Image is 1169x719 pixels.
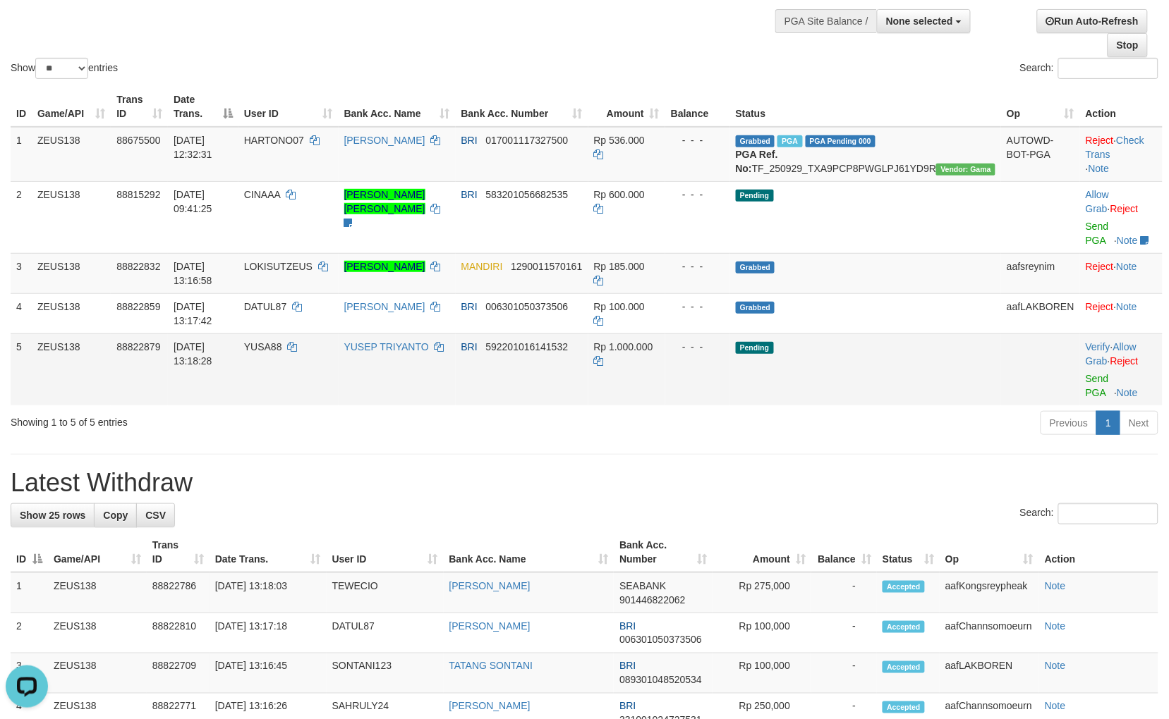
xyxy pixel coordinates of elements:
[1089,163,1110,174] a: Note
[877,9,971,33] button: None selected
[619,701,636,712] span: BRI
[1080,293,1163,333] td: ·
[449,660,533,672] a: TATANG SONTANI
[11,253,32,293] td: 3
[1001,87,1080,127] th: Op: activate to sort column ascending
[103,510,128,521] span: Copy
[136,503,175,527] a: CSV
[461,261,503,272] span: MANDIRI
[1110,355,1139,367] a: Reject
[116,189,160,200] span: 88815292
[48,532,147,572] th: Game/API: activate to sort column ascending
[11,532,48,572] th: ID: activate to sort column descending
[736,135,775,147] span: Grabbed
[147,572,210,613] td: 88822786
[32,253,111,293] td: ZEUS138
[32,181,111,253] td: ZEUS138
[344,261,425,272] a: [PERSON_NAME]
[588,87,665,127] th: Amount: activate to sort column ascending
[11,572,48,613] td: 1
[486,135,569,146] span: Copy 017001117327500 to clipboard
[1086,341,1137,367] a: Allow Grab
[665,87,730,127] th: Balance
[174,189,212,214] span: [DATE] 09:41:25
[619,620,636,632] span: BRI
[1117,235,1138,246] a: Note
[11,613,48,653] td: 2
[344,189,425,214] a: [PERSON_NAME] [PERSON_NAME]
[1045,701,1066,712] a: Note
[6,6,48,48] button: Open LiveChat chat widget
[32,127,111,182] td: ZEUS138
[883,581,925,593] span: Accepted
[1110,203,1139,214] a: Reject
[777,135,802,147] span: Marked by aaftrukkakada
[456,87,588,127] th: Bank Acc. Number: activate to sort column ascending
[174,135,212,160] span: [DATE] 12:32:31
[1096,411,1120,435] a: 1
[116,135,160,146] span: 88675500
[11,410,476,429] div: Showing 1 to 5 of 5 entries
[619,580,666,591] span: SEABANK
[940,653,1039,694] td: aafLAKBOREN
[736,302,775,314] span: Grabbed
[511,261,582,272] span: Copy 1290011570161 to clipboard
[1086,135,1114,146] a: Reject
[244,135,304,146] span: HARTONO07
[886,16,953,27] span: None selected
[238,87,339,127] th: User ID: activate to sort column ascending
[48,572,147,613] td: ZEUS138
[327,572,444,613] td: TEWECIO
[147,653,210,694] td: 88822709
[48,613,147,653] td: ZEUS138
[11,333,32,405] td: 5
[877,532,940,572] th: Status: activate to sort column ascending
[11,653,48,694] td: 3
[1086,189,1110,214] span: ·
[35,58,88,79] select: Showentries
[11,181,32,253] td: 2
[461,341,478,352] span: BRI
[461,189,478,200] span: BRI
[344,135,425,146] a: [PERSON_NAME]
[210,613,327,653] td: [DATE] 13:17:18
[1086,221,1109,246] a: Send PGA
[244,341,282,352] span: YUSA88
[210,532,327,572] th: Date Trans.: activate to sort column ascending
[936,164,995,176] span: Vendor URL: https://trx31.1velocity.biz
[244,301,286,312] span: DATUL87
[1117,387,1138,398] a: Note
[1045,660,1066,672] a: Note
[1086,373,1109,398] a: Send PGA
[1117,261,1138,272] a: Note
[619,594,685,606] span: Copy 901446822062 to clipboard
[811,653,877,694] td: -
[147,532,210,572] th: Trans ID: activate to sort column ascending
[594,301,645,312] span: Rp 100.000
[940,613,1039,653] td: aafChannsomoeurn
[344,341,429,352] a: YUSEP TRIYANTO
[145,510,166,521] span: CSV
[775,9,877,33] div: PGA Site Balance /
[1058,58,1158,79] input: Search:
[594,189,645,200] span: Rp 600.000
[619,660,636,672] span: BRI
[486,301,569,312] span: Copy 006301050373506 to clipboard
[327,532,444,572] th: User ID: activate to sort column ascending
[1086,301,1114,312] a: Reject
[730,127,1002,182] td: TF_250929_TXA9PCP8PWGLPJ61YD9R
[713,532,811,572] th: Amount: activate to sort column ascending
[11,293,32,333] td: 4
[736,262,775,274] span: Grabbed
[671,259,725,274] div: - - -
[671,300,725,314] div: - - -
[1080,181,1163,253] td: ·
[461,301,478,312] span: BRI
[736,149,778,174] b: PGA Ref. No:
[116,261,160,272] span: 88822832
[811,572,877,613] td: -
[883,701,925,713] span: Accepted
[339,87,456,127] th: Bank Acc. Name: activate to sort column ascending
[811,532,877,572] th: Balance: activate to sort column ascending
[1108,33,1148,57] a: Stop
